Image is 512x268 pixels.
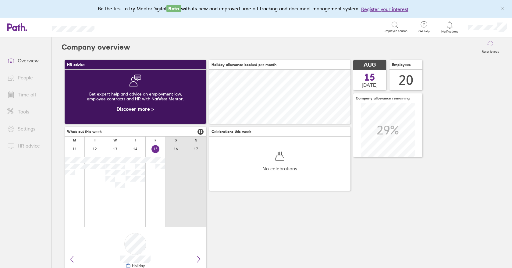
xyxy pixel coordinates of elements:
div: M [73,138,76,142]
span: Beta [166,5,181,12]
div: T [94,138,96,142]
div: Holiday [131,264,145,268]
a: People [2,71,52,84]
span: Employees [392,63,411,67]
a: Settings [2,123,52,135]
div: S [195,138,197,142]
a: Notifications [440,21,460,33]
a: Overview [2,54,52,67]
div: Get expert help and advice on employment law, employee contracts and HR with NatWest Mentor. [69,87,201,106]
a: Discover more > [116,106,154,112]
span: HR advice [67,63,85,67]
span: Holiday allowance booked per month [212,63,276,67]
span: No celebrations [262,166,297,171]
button: Reset layout [478,37,502,57]
a: HR advice [2,140,52,152]
span: Employee search [384,29,407,33]
label: Reset layout [478,48,502,54]
div: 20 [399,72,413,88]
span: [DATE] [362,82,378,88]
span: AUG [364,62,376,68]
span: 11 [197,129,204,135]
span: Company allowance remaining [356,96,410,100]
div: S [175,138,177,142]
div: W [113,138,117,142]
span: Get help [414,30,434,33]
span: Celebrations this week [212,130,251,134]
div: Search [111,24,126,30]
span: 15 [364,72,375,82]
span: Notifications [440,30,460,33]
a: Time off [2,89,52,101]
h2: Company overview [62,37,130,57]
div: F [155,138,157,142]
a: Tools [2,106,52,118]
div: Be the first to try MentorDigital with its new and improved time off tracking and document manage... [98,5,414,13]
span: Who's out this week [67,130,102,134]
div: T [134,138,136,142]
button: Register your interest [361,5,408,13]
